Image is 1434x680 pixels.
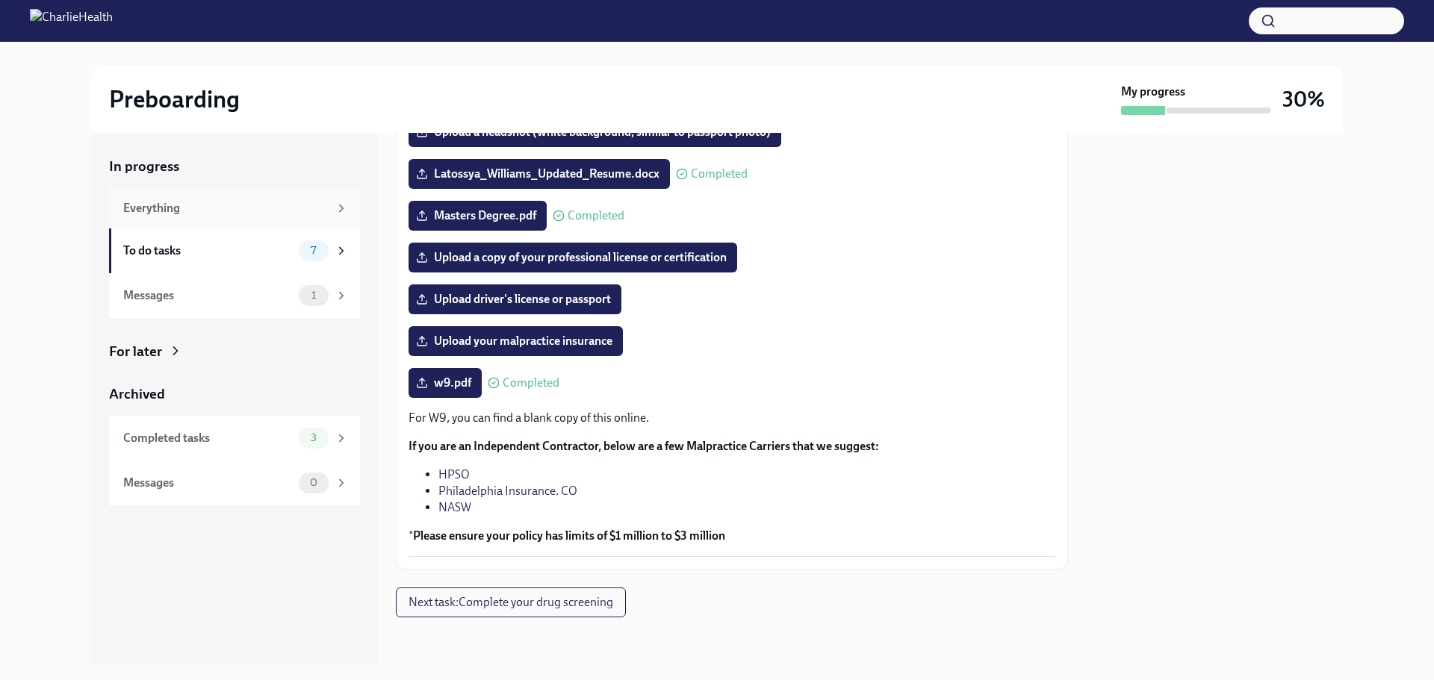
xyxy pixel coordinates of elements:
span: Next task : Complete your drug screening [409,595,613,610]
p: For W9, you can find a blank copy of this online. [409,410,1055,426]
span: 0 [301,477,326,488]
div: Completed tasks [123,430,293,446]
div: Everything [123,200,329,216]
span: Completed [503,377,559,389]
span: 7 [302,245,325,256]
div: Messages [123,287,293,304]
span: Latossya_Williams_Updated_Resume.docx [419,166,659,181]
label: Masters Degree.pdf [409,201,547,231]
span: 1 [302,290,325,301]
div: To do tasks [123,243,293,259]
span: Upload driver's license or passport [419,292,611,307]
label: Upload driver's license or passport [409,284,621,314]
img: CharlieHealth [30,9,113,33]
strong: If you are an Independent Contractor, below are a few Malpractice Carriers that we suggest: [409,439,879,453]
div: For later [109,342,162,361]
label: Latossya_Williams_Updated_Resume.docx [409,159,670,189]
a: Completed tasks3 [109,416,360,461]
a: In progress [109,157,360,176]
span: Upload a copy of your professional license or certification [419,250,727,265]
a: NASW [438,500,471,514]
a: Everything [109,188,360,228]
a: For later [109,342,360,361]
label: Upload a copy of your professional license or certification [409,243,737,272]
h3: 30% [1282,86,1325,113]
span: 3 [302,432,326,443]
span: Masters Degree.pdf [419,208,536,223]
a: To do tasks7 [109,228,360,273]
a: Messages0 [109,461,360,505]
button: Next task:Complete your drug screening [396,587,626,617]
label: w9.pdf [409,368,482,398]
strong: Please ensure your policy has limits of $1 million to $3 million [413,528,725,543]
div: Messages [123,475,293,491]
h2: Preboarding [109,84,240,114]
a: Messages1 [109,273,360,318]
span: Upload your malpractice insurance [419,334,612,349]
strong: My progress [1121,84,1185,100]
span: w9.pdf [419,375,471,390]
span: Completed [691,168,748,180]
a: Archived [109,384,360,404]
label: Upload your malpractice insurance [409,326,623,356]
a: HPSO [438,467,470,481]
a: Philadelphia Insurance. CO [438,484,577,498]
span: Completed [568,210,624,222]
